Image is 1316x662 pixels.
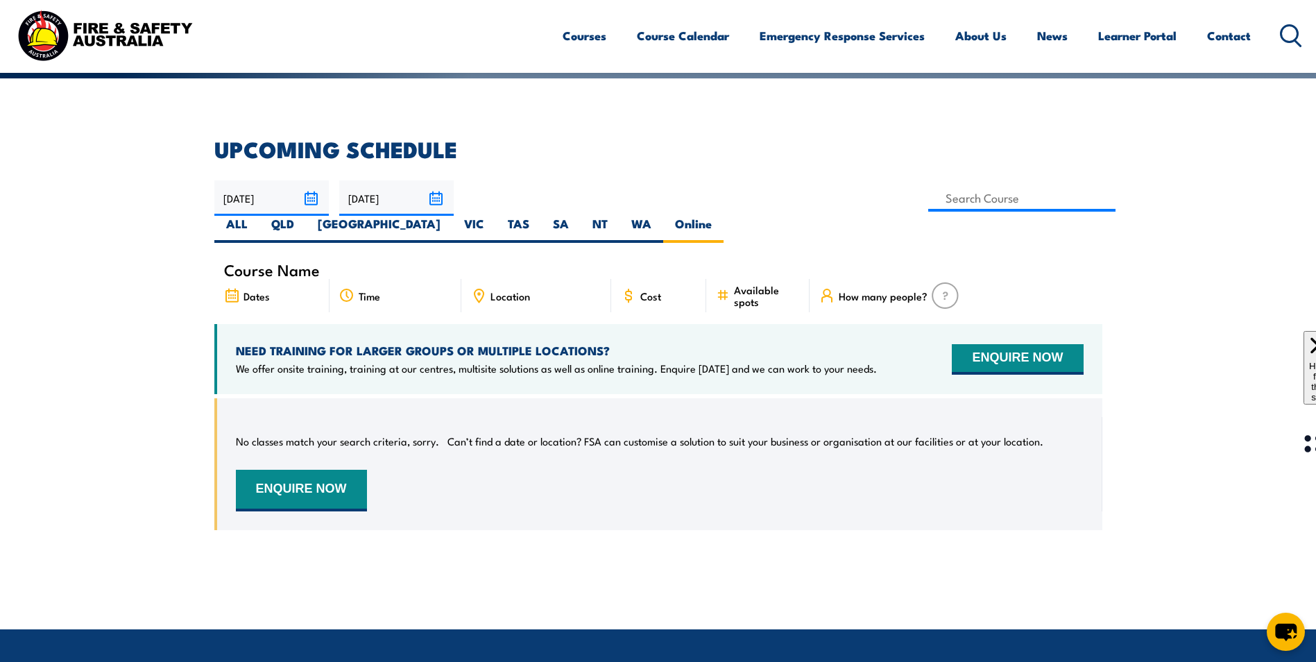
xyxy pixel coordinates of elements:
label: WA [619,216,663,243]
span: Cost [640,290,661,302]
a: About Us [955,17,1007,54]
span: Available spots [734,284,800,307]
label: NT [581,216,619,243]
label: VIC [452,216,496,243]
input: Search Course [928,185,1116,212]
button: ENQUIRE NOW [952,344,1083,375]
label: TAS [496,216,541,243]
span: Dates [243,290,270,302]
span: Course Name [224,264,320,275]
span: How many people? [839,290,928,302]
a: Emergency Response Services [760,17,925,54]
p: Can’t find a date or location? FSA can customise a solution to suit your business or organisation... [447,434,1043,448]
label: [GEOGRAPHIC_DATA] [306,216,452,243]
p: We offer onsite training, training at our centres, multisite solutions as well as online training... [236,362,877,375]
a: News [1037,17,1068,54]
a: Course Calendar [637,17,729,54]
label: SA [541,216,581,243]
input: From date [214,180,329,216]
label: ALL [214,216,259,243]
input: To date [339,180,454,216]
a: Contact [1207,17,1251,54]
h2: UPCOMING SCHEDULE [214,139,1102,158]
label: Online [663,216,724,243]
a: Learner Portal [1098,17,1177,54]
p: No classes match your search criteria, sorry. [236,434,439,448]
a: Courses [563,17,606,54]
span: Time [359,290,380,302]
button: chat-button [1267,613,1305,651]
label: QLD [259,216,306,243]
h4: NEED TRAINING FOR LARGER GROUPS OR MULTIPLE LOCATIONS? [236,343,877,358]
span: Location [490,290,530,302]
button: ENQUIRE NOW [236,470,367,511]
